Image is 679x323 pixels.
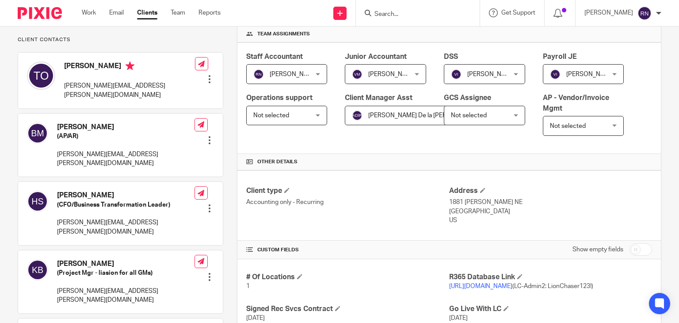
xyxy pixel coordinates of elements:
[82,8,96,17] a: Work
[57,269,195,277] h5: (Project Mgr - liasion for all GMs)
[198,8,221,17] a: Reports
[57,132,195,141] h5: (AP/AR)
[345,94,412,101] span: Client Manager Asst
[64,62,195,73] h4: [PERSON_NAME]
[449,198,652,207] p: 1881 [PERSON_NAME] NE
[501,10,535,16] span: Get Support
[374,11,453,19] input: Search
[57,150,195,168] p: [PERSON_NAME][EMAIL_ADDRESS][PERSON_NAME][DOMAIN_NAME]
[246,315,265,321] span: [DATE]
[246,198,449,207] p: Accounting only - Recurring
[246,304,449,314] h4: Signed Rec Svcs Contract
[449,186,652,196] h4: Address
[27,191,48,212] img: svg%3E
[444,94,491,101] span: GCS Assignee
[449,207,652,216] p: [GEOGRAPHIC_DATA]
[253,69,264,80] img: svg%3E
[352,110,362,121] img: svg%3E
[57,218,195,236] p: [PERSON_NAME][EMAIL_ADDRESS][PERSON_NAME][DOMAIN_NAME]
[572,245,623,254] label: Show empty fields
[126,62,134,70] i: Primary
[57,200,195,209] h5: (CFO/Business Transformation Leader)
[27,62,55,90] img: svg%3E
[27,123,48,144] img: svg%3E
[444,53,458,60] span: DSS
[137,8,157,17] a: Clients
[451,112,487,119] span: Not selected
[27,259,48,281] img: svg%3E
[637,6,652,20] img: svg%3E
[18,7,62,19] img: Pixie
[257,31,310,38] span: Team assignments
[449,283,512,289] a: [URL][DOMAIN_NAME]
[543,94,609,112] span: AP - Vendor/Invoice Mgmt
[449,315,468,321] span: [DATE]
[368,71,417,77] span: [PERSON_NAME]
[57,259,195,269] h4: [PERSON_NAME]
[467,71,516,77] span: [PERSON_NAME]
[352,69,362,80] img: svg%3E
[246,186,449,196] h4: Client type
[345,53,407,60] span: Junior Accountant
[550,69,561,80] img: svg%3E
[451,69,462,80] img: svg%3E
[449,216,652,225] p: US
[566,71,615,77] span: [PERSON_NAME]
[57,123,195,132] h4: [PERSON_NAME]
[368,112,482,119] span: [PERSON_NAME] De la [PERSON_NAME]
[257,158,298,165] span: Other details
[270,71,318,77] span: [PERSON_NAME]
[550,123,586,129] span: Not selected
[246,53,303,60] span: Staff Accountant
[246,246,449,254] h4: CUSTOM FIELDS
[64,81,195,100] p: [PERSON_NAME][EMAIL_ADDRESS][PERSON_NAME][DOMAIN_NAME]
[449,283,593,289] span: (LC-Admin2: LionChaser123!)
[57,287,195,305] p: [PERSON_NAME][EMAIL_ADDRESS][PERSON_NAME][DOMAIN_NAME]
[449,304,652,314] h4: Go Live With LC
[449,273,652,282] h4: R365 Database Link
[543,53,577,60] span: Payroll JE
[246,273,449,282] h4: # Of Locations
[18,36,223,43] p: Client contacts
[584,8,633,17] p: [PERSON_NAME]
[57,191,195,200] h4: [PERSON_NAME]
[246,94,313,101] span: Operations support
[246,283,250,289] span: 1
[109,8,124,17] a: Email
[171,8,185,17] a: Team
[253,112,289,119] span: Not selected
